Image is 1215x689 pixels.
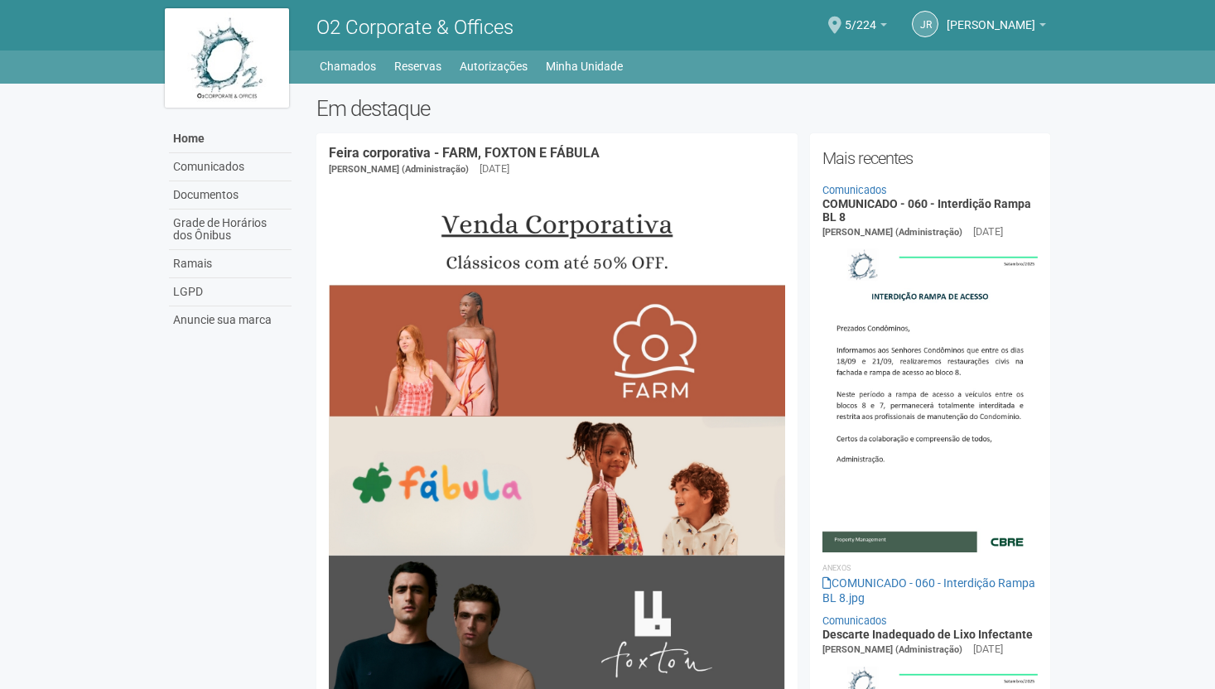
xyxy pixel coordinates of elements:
a: Feira corporativa - FARM, FOXTON E FÁBULA [329,145,600,161]
a: Comunicados [169,153,292,181]
img: COMUNICADO%20-%20060%20-%20Interdi%C3%A7%C3%A3o%20Rampa%20BL%208.jpg [822,240,1039,552]
li: Anexos [822,561,1039,576]
a: Chamados [320,55,376,78]
a: Autorizações [460,55,528,78]
a: Comunicados [822,614,887,627]
div: [DATE] [973,224,1003,239]
a: Reservas [394,55,441,78]
a: LGPD [169,278,292,306]
h2: Em destaque [316,96,1051,121]
a: Descarte Inadequado de Lixo Infectante [822,628,1033,641]
a: Comunicados [822,184,887,196]
a: [PERSON_NAME] [947,21,1046,34]
a: Grade de Horários dos Ônibus [169,210,292,250]
div: [DATE] [480,161,509,176]
a: COMUNICADO - 060 - Interdição Rampa BL 8 [822,197,1031,223]
span: O2 Corporate & Offices [316,16,513,39]
a: Anuncie sua marca [169,306,292,334]
a: jr [912,11,938,37]
a: Documentos [169,181,292,210]
span: [PERSON_NAME] (Administração) [822,644,962,655]
span: 5/224 [845,2,876,31]
a: Minha Unidade [546,55,623,78]
span: jorge r souza [947,2,1035,31]
a: COMUNICADO - 060 - Interdição Rampa BL 8.jpg [822,576,1035,605]
div: [DATE] [973,642,1003,657]
img: logo.jpg [165,8,289,108]
a: Ramais [169,250,292,278]
span: [PERSON_NAME] (Administração) [822,227,962,238]
a: Home [169,125,292,153]
span: [PERSON_NAME] (Administração) [329,164,469,175]
h2: Mais recentes [822,146,1039,171]
a: 5/224 [845,21,887,34]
